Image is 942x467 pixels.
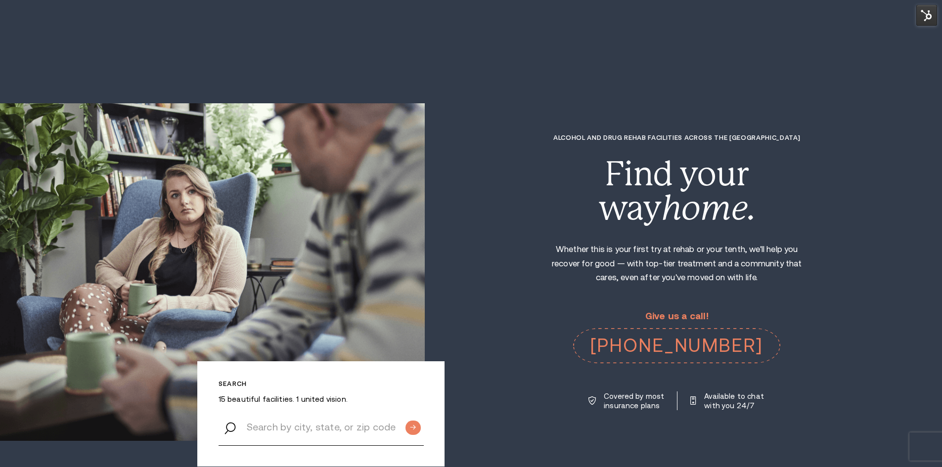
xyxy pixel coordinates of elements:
a: Covered by most insurance plans [588,391,665,410]
p: Covered by most insurance plans [604,391,665,410]
p: 15 beautiful facilities. 1 united vision. [219,394,424,404]
img: HubSpot Tools Menu Toggle [916,5,937,26]
input: Submit [405,421,421,435]
i: home. [662,188,756,227]
p: Search [219,380,424,387]
h1: Alcohol and Drug Rehab Facilities across the [GEOGRAPHIC_DATA] [542,134,811,141]
p: Available to chat with you 24/7 [704,391,765,410]
div: Find your way [542,157,811,225]
a: [PHONE_NUMBER] [573,328,780,363]
a: Available to chat with you 24/7 [690,391,765,410]
input: Search by city, state, or zip code [219,408,424,446]
p: Give us a call! [573,311,780,322]
p: Whether this is your first try at rehab or your tenth, we'll help you recover for good — with top... [542,243,811,285]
